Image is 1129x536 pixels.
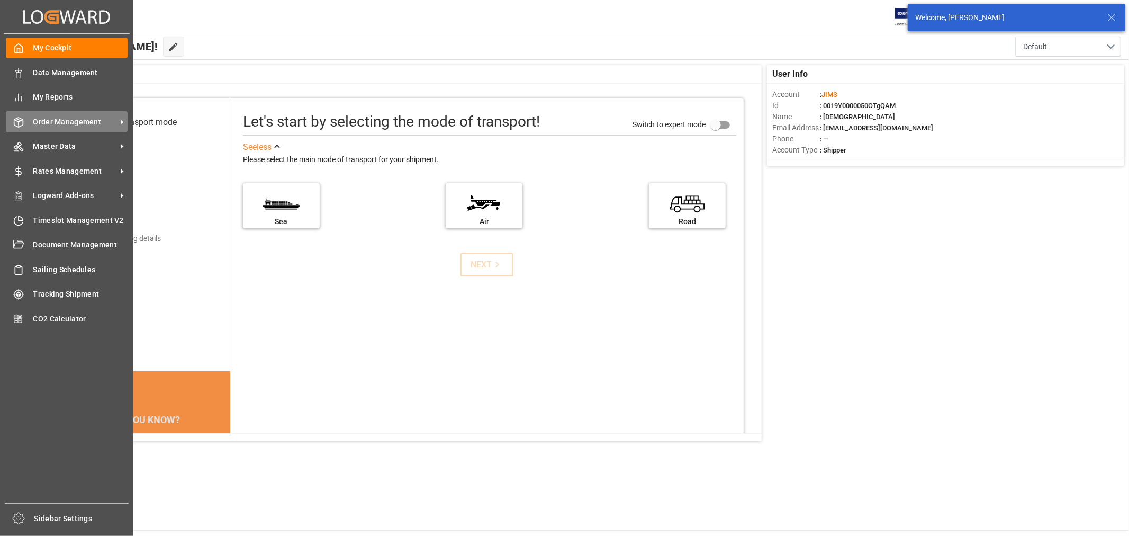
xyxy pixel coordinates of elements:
[6,259,128,280] a: Sailing Schedules
[33,190,117,201] span: Logward Add-ons
[33,117,117,128] span: Order Management
[820,113,895,121] span: : [DEMOGRAPHIC_DATA]
[820,124,933,132] span: : [EMAIL_ADDRESS][DOMAIN_NAME]
[6,38,128,58] a: My Cockpit
[772,145,820,156] span: Account Type
[772,89,820,100] span: Account
[95,116,177,129] div: Select transport mode
[6,210,128,230] a: Timeslot Management V2
[820,146,846,154] span: : Shipper
[1015,37,1121,57] button: open menu
[248,216,314,227] div: Sea
[44,37,158,57] span: Hello [PERSON_NAME]!
[633,120,706,128] span: Switch to expert mode
[6,308,128,329] a: CO2 Calculator
[33,289,128,300] span: Tracking Shipment
[772,111,820,122] span: Name
[33,141,117,152] span: Master Data
[33,264,128,275] span: Sailing Schedules
[215,431,230,507] button: next slide / item
[772,133,820,145] span: Phone
[243,111,540,133] div: Let's start by selecting the mode of transport!
[72,431,218,494] div: The energy needed to power one large container ship across the ocean in a single day is the same ...
[451,216,517,227] div: Air
[33,239,128,251] span: Document Management
[33,42,128,53] span: My Cockpit
[772,68,808,81] span: User Info
[1023,41,1047,52] span: Default
[895,8,932,26] img: Exertis%20JAM%20-%20Email%20Logo.jpg_1722504956.jpg
[33,215,128,226] span: Timeslot Management V2
[59,408,230,431] div: DID YOU KNOW?
[33,67,128,78] span: Data Management
[33,314,128,325] span: CO2 Calculator
[6,62,128,83] a: Data Management
[915,12,1097,23] div: Welcome, [PERSON_NAME]
[820,91,837,99] span: :
[33,92,128,103] span: My Reports
[243,141,272,154] div: See less
[243,154,736,166] div: Please select the main mode of transport for your shipment.
[820,135,828,143] span: : —
[821,91,837,99] span: JIMS
[34,513,129,524] span: Sidebar Settings
[6,235,128,255] a: Document Management
[6,87,128,108] a: My Reports
[772,122,820,133] span: Email Address
[6,284,128,305] a: Tracking Shipment
[772,100,820,111] span: Id
[471,258,503,271] div: NEXT
[460,253,513,276] button: NEXT
[654,216,720,227] div: Road
[820,102,896,110] span: : 0019Y0000050OTgQAM
[33,166,117,177] span: Rates Management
